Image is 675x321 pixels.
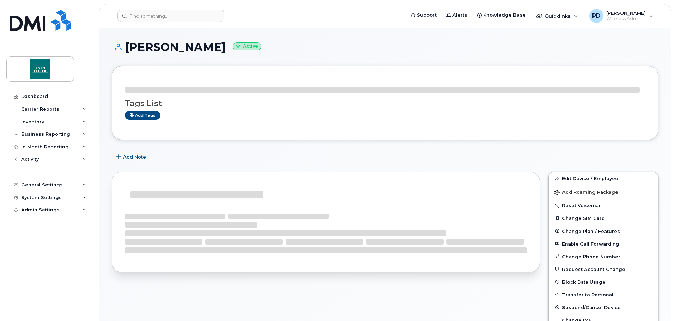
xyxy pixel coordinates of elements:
[549,212,658,224] button: Change SIM Card
[562,241,619,246] span: Enable Call Forwarding
[562,228,620,234] span: Change Plan / Features
[549,185,658,199] button: Add Roaming Package
[125,111,160,120] a: Add tags
[123,154,146,160] span: Add Note
[562,305,621,310] span: Suspend/Cancel Device
[549,301,658,314] button: Suspend/Cancel Device
[549,250,658,263] button: Change Phone Number
[549,276,658,288] button: Block Data Usage
[112,150,152,163] button: Add Note
[125,99,645,108] h3: Tags List
[549,199,658,212] button: Reset Voicemail
[549,237,658,250] button: Enable Call Forwarding
[112,41,658,53] h1: [PERSON_NAME]
[549,225,658,237] button: Change Plan / Features
[554,190,618,196] span: Add Roaming Package
[549,288,658,301] button: Transfer to Personal
[233,42,261,50] small: Active
[549,263,658,276] button: Request Account Change
[549,172,658,185] a: Edit Device / Employee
